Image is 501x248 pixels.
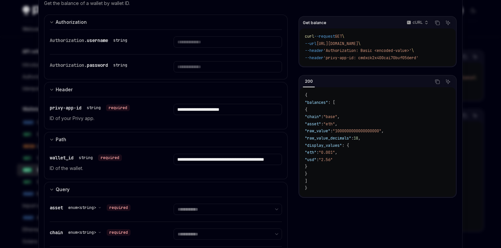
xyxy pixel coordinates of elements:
[68,205,96,210] span: enum<string>
[330,128,333,134] span: :
[50,155,74,161] span: wallet_id
[98,154,122,161] div: required
[433,77,442,86] button: Copy the contents from the code block
[305,107,307,112] span: {
[335,34,342,39] span: GET
[305,128,330,134] span: "raw_value"
[56,86,73,94] div: Header
[50,105,82,111] span: privy-app-id
[433,19,442,27] button: Copy the contents from the code block
[174,228,282,240] select: Select chain
[305,114,321,119] span: "chain"
[44,15,288,29] button: Expand input section
[305,143,342,148] span: "display_values"
[50,204,131,212] div: asset
[305,157,316,162] span: "usd"
[305,121,321,127] span: "asset"
[358,41,361,46] span: \
[174,104,282,115] input: Enter privy-app-id
[333,128,381,134] span: "1000000000000000000"
[56,186,70,193] div: Query
[44,182,288,197] button: Expand input section
[412,48,414,53] span: \
[305,55,323,61] span: --header
[44,82,288,97] button: Expand input section
[328,100,335,105] span: : [
[323,48,412,53] span: 'Authorization: Basic <encoded-value>'
[321,114,323,119] span: :
[305,179,307,184] span: ]
[351,136,354,141] span: :
[305,93,307,98] span: {
[303,20,326,25] span: Get balance
[316,41,358,46] span: [URL][DOMAIN_NAME]
[56,136,66,144] div: Path
[323,114,337,119] span: "base"
[314,34,335,39] span: --request
[68,230,96,235] span: enum<string>
[381,128,384,134] span: ,
[319,157,333,162] span: "2.56"
[319,150,335,155] span: "0.001"
[174,154,282,165] input: Enter wallet_id
[305,164,307,169] span: }
[335,150,337,155] span: ,
[50,228,131,236] div: chain
[50,61,130,69] div: Authorization.password
[50,205,63,211] span: asset
[56,18,87,26] div: Authorization
[305,171,307,177] span: }
[68,229,101,236] button: enum<string>
[305,34,314,39] span: curl
[323,55,418,61] span: 'privy-app-id: cmdxck2x400cai70buf056erd'
[106,104,130,111] div: required
[342,143,349,148] span: : {
[50,36,130,44] div: Authorization.username
[305,48,323,53] span: --header
[305,136,351,141] span: "raw_value_decimals"
[316,157,319,162] span: :
[323,121,335,127] span: "eth"
[44,132,288,147] button: Expand input section
[305,186,307,191] span: }
[174,61,282,72] input: Enter password
[305,150,316,155] span: "eth"
[107,204,131,211] div: required
[50,229,63,235] span: chain
[305,100,328,105] span: "balances"
[316,150,319,155] span: :
[444,19,452,27] button: Ask AI
[303,77,315,85] div: 200
[107,229,131,236] div: required
[50,154,122,162] div: wallet_id
[87,62,108,68] span: password
[50,37,87,43] span: Authorization.
[50,114,158,122] p: ID of your Privy app.
[403,17,431,28] button: cURL
[87,37,108,43] span: username
[174,36,282,48] input: Enter username
[174,204,282,215] select: Select asset
[337,114,340,119] span: ,
[68,204,101,211] button: enum<string>
[354,136,358,141] span: 18
[358,136,361,141] span: ,
[321,121,323,127] span: :
[342,34,344,39] span: \
[50,164,158,172] p: ID of the wallet.
[50,104,130,112] div: privy-app-id
[50,62,87,68] span: Authorization.
[305,41,316,46] span: --url
[413,20,423,25] p: cURL
[335,121,337,127] span: ,
[444,77,452,86] button: Ask AI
